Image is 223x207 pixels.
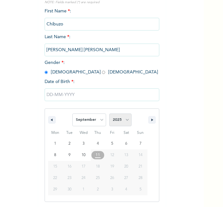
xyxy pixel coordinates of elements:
button: 29 [48,184,62,195]
button: 16 [62,161,77,172]
button: 27 [119,172,133,184]
button: 19 [105,161,119,172]
button: 13 [119,149,133,161]
span: 12 [110,149,114,161]
span: 24 [82,172,85,184]
span: 18 [96,161,100,172]
span: 1 [54,138,56,149]
span: 13 [124,149,128,161]
input: Enter your last name [45,44,159,56]
button: 3 [76,138,91,149]
span: 27 [124,172,128,184]
button: 23 [62,172,77,184]
span: 2 [68,138,70,149]
span: 19 [110,161,114,172]
button: 11 [91,149,105,161]
span: 15 [53,161,57,172]
button: 18 [91,161,105,172]
span: 30 [68,184,71,195]
button: 21 [133,161,147,172]
button: 10 [76,149,91,161]
span: 22 [53,172,57,184]
span: Date of Birth : [45,79,75,85]
button: 24 [76,172,91,184]
button: 22 [48,172,62,184]
span: Sun [133,128,147,138]
button: 5 [105,138,119,149]
span: Sat [119,128,133,138]
input: DD-MM-YYYY [45,88,159,101]
button: 12 [105,149,119,161]
span: 17 [82,161,85,172]
button: 7 [133,138,147,149]
span: 26 [110,172,114,184]
span: 5 [111,138,113,149]
span: Tue [62,128,77,138]
button: 8 [48,149,62,161]
button: 4 [91,138,105,149]
span: 8 [54,149,56,161]
span: 4 [97,138,99,149]
button: 1 [48,138,62,149]
span: 14 [139,149,142,161]
span: 7 [140,138,141,149]
input: Enter your first name [45,18,159,31]
span: 11 [96,149,100,161]
span: 25 [96,172,100,184]
button: 15 [48,161,62,172]
span: Gender : [DEMOGRAPHIC_DATA] [DEMOGRAPHIC_DATA] [45,60,158,74]
button: 14 [133,149,147,161]
button: 28 [133,172,147,184]
span: Thu [91,128,105,138]
span: 29 [53,184,57,195]
span: 10 [82,149,85,161]
span: 20 [124,161,128,172]
span: 28 [139,172,142,184]
span: Wed [76,128,91,138]
button: 2 [62,138,77,149]
span: 9 [68,149,70,161]
button: 26 [105,172,119,184]
button: 25 [91,172,105,184]
span: 23 [68,172,71,184]
button: 20 [119,161,133,172]
button: 9 [62,149,77,161]
button: 17 [76,161,91,172]
button: 30 [62,184,77,195]
span: Fri [105,128,119,138]
span: 6 [125,138,127,149]
span: 21 [139,161,142,172]
span: 3 [83,138,84,149]
span: Last Name : [45,35,159,52]
span: Mon [48,128,62,138]
button: 6 [119,138,133,149]
span: First Name : [45,9,159,26]
span: 16 [68,161,71,172]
